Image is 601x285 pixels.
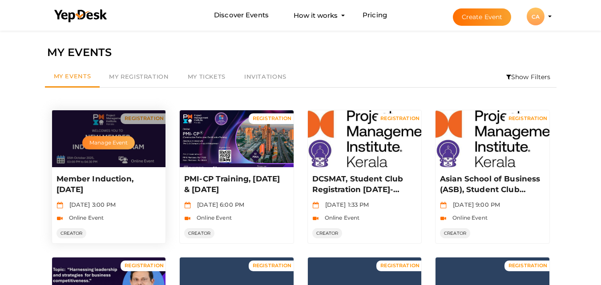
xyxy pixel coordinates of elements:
[363,7,387,24] a: Pricing
[56,174,159,195] p: Member Induction, [DATE]
[192,214,232,221] span: Online Event
[193,201,244,208] span: [DATE] 6:00 PM
[440,174,543,195] p: Asian School of Business (ASB), Student Club Registration [DATE]-[DATE]
[82,136,135,149] button: Manage Event
[291,7,340,24] button: How it works
[312,228,343,238] span: CREATOR
[440,202,447,209] img: calendar.svg
[321,201,369,208] span: [DATE] 1:33 PM
[312,215,319,222] img: video-icon.svg
[184,215,191,222] img: video-icon.svg
[56,202,63,209] img: calendar.svg
[178,67,235,87] a: My Tickets
[184,202,191,209] img: calendar.svg
[184,174,287,195] p: PMI-CP Training, [DATE] & [DATE]
[448,201,500,208] span: [DATE] 9:00 PM
[440,228,470,238] span: CREATOR
[440,215,447,222] img: video-icon.svg
[56,215,63,222] img: video-icon.svg
[448,214,488,221] span: Online Event
[527,13,545,20] profile-pic: CA
[100,67,178,87] a: My Registration
[56,228,87,238] span: CREATOR
[527,8,545,25] div: CA
[214,7,269,24] a: Discover Events
[47,44,554,61] div: MY EVENTS
[320,214,360,221] span: Online Event
[244,73,286,80] span: Invitations
[54,72,91,80] span: My Events
[188,73,226,80] span: My Tickets
[184,228,214,238] span: CREATOR
[45,67,100,88] a: My Events
[453,8,512,26] button: Create Event
[109,73,169,80] span: My Registration
[312,174,415,195] p: DCSMAT, Student Club Registration [DATE]-[DATE]
[235,67,296,87] a: Invitations
[65,201,116,208] span: [DATE] 3:00 PM
[65,214,104,221] span: Online Event
[312,202,319,209] img: calendar.svg
[500,67,557,87] li: Show Filters
[524,7,547,26] button: CA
